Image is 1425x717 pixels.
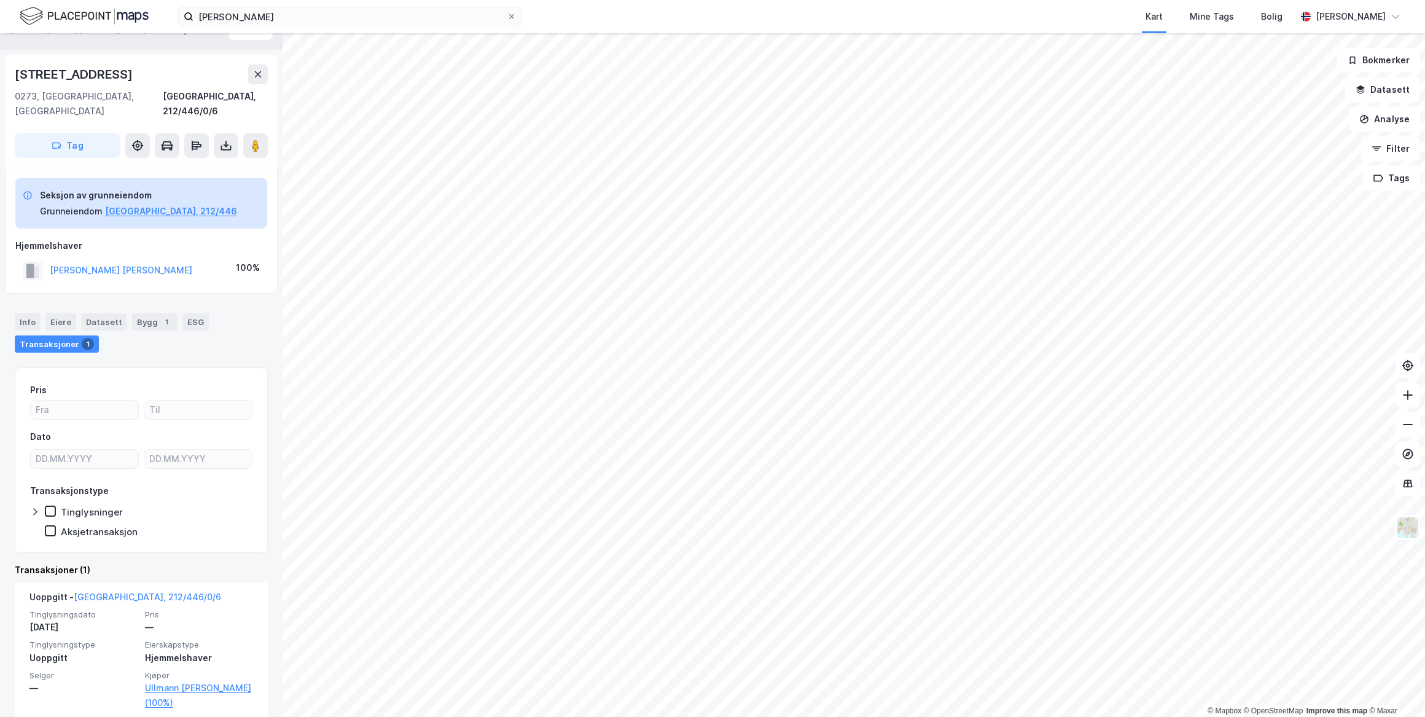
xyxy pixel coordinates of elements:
img: Z [1396,516,1419,539]
div: Aksjetransaksjon [61,526,138,538]
div: Kart [1146,9,1163,24]
div: Datasett [81,313,127,331]
div: ESG [182,313,209,331]
input: Søk på adresse, matrikkel, gårdeiere, leietakere eller personer [193,7,507,26]
span: Kjøper [145,670,253,681]
div: Bygg [132,313,178,331]
input: DD.MM.YYYY [144,450,252,468]
a: Ullmann [PERSON_NAME] (100%) [145,681,253,710]
input: DD.MM.YYYY [31,450,138,468]
div: 0273, [GEOGRAPHIC_DATA], [GEOGRAPHIC_DATA] [15,89,163,119]
a: Mapbox [1208,707,1241,715]
div: — [145,620,253,635]
div: [DATE] [29,620,138,635]
span: Selger [29,670,138,681]
div: Hjemmelshaver [145,651,253,665]
div: 1 [160,316,173,328]
div: Mine Tags [1190,9,1234,24]
div: Grunneiendom [40,204,103,219]
span: Tinglysningstype [29,640,138,650]
button: Tag [15,133,120,158]
button: Bokmerker [1337,48,1420,72]
div: Uoppgitt - [29,590,221,609]
img: logo.f888ab2527a4732fd821a326f86c7f29.svg [20,6,149,27]
div: Pris [30,383,47,398]
div: [PERSON_NAME] [1316,9,1386,24]
div: Transaksjoner [15,335,99,353]
div: Transaksjoner (1) [15,563,268,578]
span: Eierskapstype [145,640,253,650]
div: [GEOGRAPHIC_DATA], 212/446/0/6 [163,89,268,119]
div: [STREET_ADDRESS] [15,65,135,84]
div: Tinglysninger [61,506,123,518]
div: Dato [30,429,51,444]
input: Fra [31,401,138,419]
div: Bolig [1261,9,1282,24]
a: Improve this map [1306,707,1367,715]
button: Tags [1363,166,1420,190]
input: Til [144,401,252,419]
button: Filter [1361,136,1420,161]
div: 100% [236,261,260,275]
span: Tinglysningsdato [29,609,138,620]
div: Uoppgitt [29,651,138,665]
div: 1 [82,338,94,350]
div: Seksjon av grunneiendom [40,188,237,203]
button: Datasett [1345,77,1420,102]
a: OpenStreetMap [1244,707,1303,715]
button: [GEOGRAPHIC_DATA], 212/446 [105,204,237,219]
div: Eiere [45,313,76,331]
span: Pris [145,609,253,620]
div: Transaksjonstype [30,484,109,498]
a: [GEOGRAPHIC_DATA], 212/446/0/6 [74,592,221,602]
div: — [29,681,138,695]
div: Info [15,313,41,331]
iframe: Chat Widget [1364,658,1425,717]
div: Kontrollprogram for chat [1364,658,1425,717]
div: Hjemmelshaver [15,238,267,253]
button: Analyse [1349,107,1420,131]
